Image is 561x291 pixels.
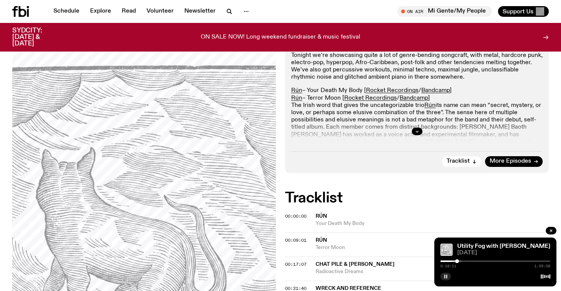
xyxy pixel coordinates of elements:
span: 00:17:07 [285,261,306,267]
span: Terror Moon [316,244,549,251]
button: 00:21:40 [285,286,306,291]
a: Newsletter [180,6,220,17]
a: Read [117,6,140,17]
span: Rún [316,238,327,243]
span: 00:00:00 [285,213,306,219]
span: Wreck and Reference [316,286,381,291]
a: Rocket Recordings [366,87,419,94]
span: More Episodes [490,158,531,164]
a: Rún [291,87,302,94]
span: 00:09:01 [285,237,306,243]
p: ON SALE NOW! Long weekend fundraiser & music festival [201,34,360,41]
span: 0:18:11 [440,264,456,268]
button: Tracklist [442,156,481,167]
span: Chat Pile & [PERSON_NAME] [316,262,395,267]
span: Radioactive Dreams [316,268,549,275]
a: Rún [424,102,435,108]
button: Support Us [498,6,549,17]
p: Tonight we’re showcasing quite a lot of genre-bending songcraft, with metal, hardcore punk, elect... [291,52,543,81]
img: Cover for Kansai Bruises by Valentina Magaletti & YPY [440,244,453,256]
span: Support Us [503,8,534,15]
button: 00:09:01 [285,238,306,242]
a: More Episodes [485,156,543,167]
span: [DATE] [457,250,550,256]
span: Tracklist [447,158,470,164]
a: Utility Fog with [PERSON_NAME] [457,243,550,249]
span: Your Death My Body [316,220,549,227]
a: Rún [291,95,302,101]
button: 00:00:00 [285,214,306,218]
button: 00:17:07 [285,262,306,267]
a: Bandcamp [421,87,450,94]
a: Bandcamp [400,95,428,101]
a: Explore [85,6,116,17]
a: Rocket Recordings [344,95,397,101]
a: Schedule [49,6,84,17]
h2: Tracklist [285,191,549,205]
a: Volunteer [142,6,178,17]
span: 1:59:58 [534,264,550,268]
p: – Your Death My Body [ / ] – Terror Moon [ / ] The Irish word that gives the uncategorizable trio... [291,87,543,219]
h3: SYDCITY: [DATE] & [DATE] [12,27,61,47]
button: On AirMi Gente/My People [397,6,492,17]
span: Rún [316,213,327,219]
